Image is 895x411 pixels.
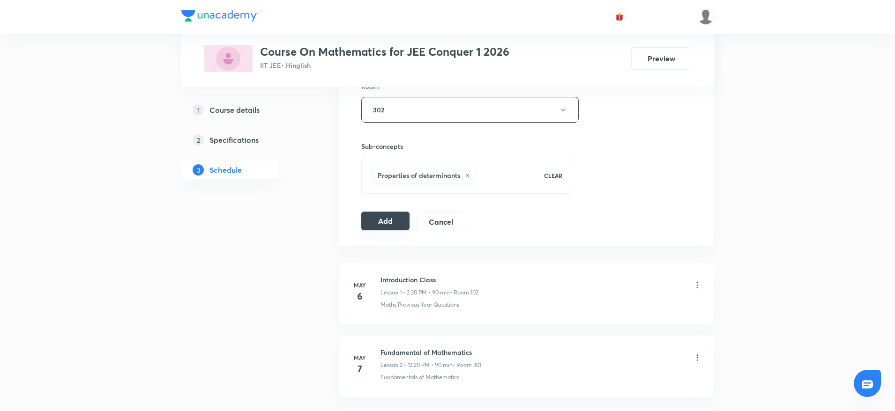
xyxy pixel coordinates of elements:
[351,281,369,289] h6: May
[380,301,459,309] p: Maths Previous Year Questions
[260,45,509,59] h3: Course On Mathematics for JEE Conquer 1 2026
[453,361,481,369] p: • Room 301
[450,288,478,297] p: • Room 102
[615,13,624,21] img: avatar
[417,213,465,231] button: Cancel
[209,164,242,176] h5: Schedule
[380,361,453,369] p: Lesson 2 • 12:20 PM • 90 min
[361,97,579,123] button: 302
[351,353,369,362] h6: May
[361,212,410,230] button: Add
[181,131,309,149] a: 2Specifications
[204,45,253,72] img: C65E324E-49FE-4E1D-8D92-1959CCE5C013_plus.png
[209,104,260,116] h5: Course details
[181,10,257,24] a: Company Logo
[193,134,204,146] p: 2
[351,289,369,303] h4: 6
[380,347,481,357] h6: Fundamental of Mathematics
[181,10,257,22] img: Company Logo
[544,171,562,180] p: CLEAR
[378,170,460,180] h6: Properties of determinants
[181,101,309,119] a: 1Course details
[260,60,509,70] p: IIT JEE • Hinglish
[698,9,714,25] img: Ankit Porwal
[380,275,478,285] h6: Introduction Class
[612,9,627,24] button: avatar
[193,104,204,116] p: 1
[361,141,572,151] h6: Sub-concepts
[380,373,459,382] p: Fundamentals of Mathematics
[631,47,691,70] button: Preview
[209,134,259,146] h5: Specifications
[380,288,450,297] p: Lesson 1 • 2:20 PM • 90 min
[193,164,204,176] p: 3
[351,362,369,376] h4: 7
